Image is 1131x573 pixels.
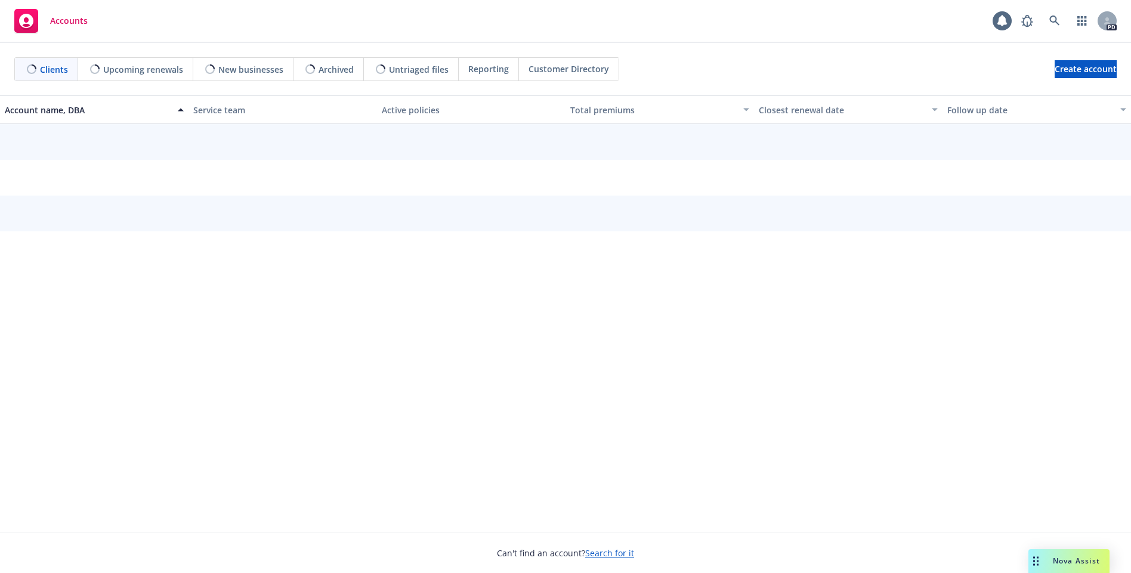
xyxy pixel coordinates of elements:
[570,104,736,116] div: Total premiums
[319,63,354,76] span: Archived
[1070,9,1094,33] a: Switch app
[585,547,634,559] a: Search for it
[218,63,283,76] span: New businesses
[1055,58,1117,80] span: Create account
[759,104,925,116] div: Closest renewal date
[565,95,754,124] button: Total premiums
[10,4,92,38] a: Accounts
[382,104,561,116] div: Active policies
[497,547,634,559] span: Can't find an account?
[1028,549,1110,573] button: Nova Assist
[529,63,609,75] span: Customer Directory
[1053,556,1100,566] span: Nova Assist
[50,16,88,26] span: Accounts
[754,95,942,124] button: Closest renewal date
[103,63,183,76] span: Upcoming renewals
[1055,60,1117,78] a: Create account
[468,63,509,75] span: Reporting
[947,104,1113,116] div: Follow up date
[5,104,171,116] div: Account name, DBA
[188,95,377,124] button: Service team
[1028,549,1043,573] div: Drag to move
[942,95,1131,124] button: Follow up date
[1043,9,1067,33] a: Search
[389,63,449,76] span: Untriaged files
[1015,9,1039,33] a: Report a Bug
[40,63,68,76] span: Clients
[193,104,372,116] div: Service team
[377,95,565,124] button: Active policies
